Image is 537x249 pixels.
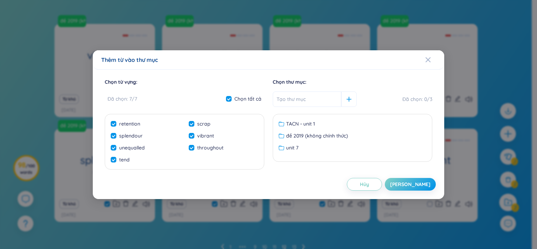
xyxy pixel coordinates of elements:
[286,132,348,140] span: đề 2019 (không chính thức)
[390,180,431,188] div: [PERSON_NAME]
[116,156,132,164] span: tend
[347,178,382,191] button: Hủy
[360,181,369,188] span: Hủy
[273,91,341,107] input: Tạo thư mục
[194,132,217,140] span: vibrant
[232,95,264,103] span: Chọn tất cả
[116,144,148,152] span: unequalled
[101,56,436,64] div: Thêm từ vào thư mục
[105,78,264,86] div: Chọn từ vựng :
[116,120,143,128] span: retention
[194,120,213,128] span: scrap
[108,95,137,103] div: Đã chọn : 7 / 7
[385,178,436,191] button: [PERSON_NAME]
[116,132,145,140] span: splendour
[273,78,432,86] div: Chọn thư mục :
[425,50,444,69] button: Close
[286,144,298,152] span: unit 7
[402,95,432,103] div: Đã chọn : 0 / 3
[194,144,226,152] span: throughout
[286,120,315,128] span: TACN - unit 1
